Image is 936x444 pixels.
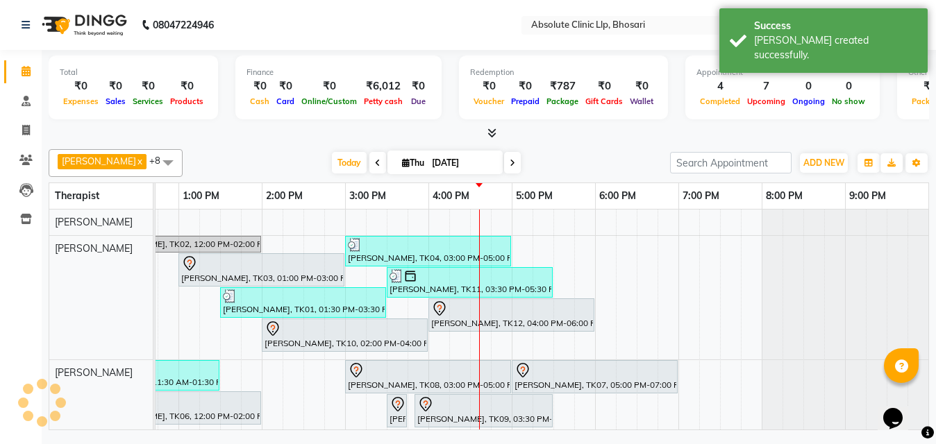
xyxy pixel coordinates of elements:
[273,78,298,94] div: ₹0
[508,96,543,106] span: Prepaid
[626,96,657,106] span: Wallet
[508,78,543,94] div: ₹0
[149,155,171,166] span: +8
[512,186,556,206] a: 5:00 PM
[429,186,473,206] a: 4:00 PM
[800,153,848,173] button: ADD NEW
[97,393,260,422] div: [PERSON_NAME], TK06, 12:00 PM-02:00 PM, Skin Treatment - Hydra Facial
[416,396,551,425] div: [PERSON_NAME], TK09, 03:30 PM-05:30 PM, DERMA PEN4
[626,78,657,94] div: ₹0
[62,155,136,166] span: [PERSON_NAME]
[102,96,129,106] span: Sales
[346,238,510,264] div: [PERSON_NAME], TK04, 03:00 PM-05:00 PM, Skin Treatment - Peel(Face)
[129,78,167,94] div: ₹0
[97,238,260,250] div: [PERSON_NAME], TK02, 12:00 PM-02:00 PM, Skin Treatment - Hydra Facial
[102,78,129,94] div: ₹0
[696,67,869,78] div: Appointment
[129,96,167,106] span: Services
[762,186,806,206] a: 8:00 PM
[180,255,343,284] div: [PERSON_NAME], TK03, 01:00 PM-03:00 PM, Skin Treatment - Ipl Laser
[470,96,508,106] span: Voucher
[55,242,133,255] span: [PERSON_NAME]
[596,186,640,206] a: 6:00 PM
[878,388,922,430] iframe: chat widget
[298,78,360,94] div: ₹0
[428,153,497,173] input: 2025-09-04
[273,96,298,106] span: Card
[582,78,626,94] div: ₹0
[153,6,214,44] b: 08047224946
[406,78,431,94] div: ₹0
[55,189,99,202] span: Therapist
[744,78,789,94] div: 7
[543,78,582,94] div: ₹787
[262,186,306,206] a: 2:00 PM
[332,152,367,173] span: Today
[346,362,510,391] div: [PERSON_NAME], TK08, 03:00 PM-05:00 PM, Laser Hair Reduction Treatment - Upper Lips
[388,396,406,425] div: [PERSON_NAME], TK09, 03:30 PM-05:30 PM, DERMA PEN4
[754,19,917,33] div: Success
[298,96,360,106] span: Online/Custom
[430,300,593,330] div: [PERSON_NAME], TK12, 04:00 PM-06:00 PM, Hair Treatment - Hair Matrix
[543,96,582,106] span: Package
[470,67,657,78] div: Redemption
[388,269,551,296] div: [PERSON_NAME], TK11, 03:30 PM-05:30 PM, Skin Treatment - Peel(Face)
[754,33,917,62] div: Bill created successfully.
[828,78,869,94] div: 0
[60,96,102,106] span: Expenses
[670,152,792,173] input: Search Appointment
[744,96,789,106] span: Upcoming
[828,96,869,106] span: No show
[60,67,207,78] div: Total
[246,67,431,78] div: Finance
[167,78,207,94] div: ₹0
[803,157,844,168] span: ADD NEW
[55,216,133,228] span: [PERSON_NAME]
[513,362,676,391] div: [PERSON_NAME], TK07, 05:00 PM-07:00 PM, Skin Treatment - Peel(Face)
[582,96,626,106] span: Gift Cards
[55,366,133,379] span: [PERSON_NAME]
[360,96,406,106] span: Petty cash
[679,186,723,206] a: 7:00 PM
[696,96,744,106] span: Completed
[222,289,385,316] div: [PERSON_NAME], TK01, 01:30 PM-03:30 PM, Laser Hair Reduction Treatment - Side Lock
[408,96,429,106] span: Due
[35,6,131,44] img: logo
[136,155,142,166] a: x
[179,186,223,206] a: 1:00 PM
[789,96,828,106] span: Ongoing
[346,186,390,206] a: 3:00 PM
[399,157,428,168] span: Thu
[263,321,426,350] div: [PERSON_NAME], TK10, 02:00 PM-04:00 PM, Hair Treatment - Hair Prp
[470,78,508,94] div: ₹0
[167,96,207,106] span: Products
[246,78,273,94] div: ₹0
[696,78,744,94] div: 4
[246,96,273,106] span: Cash
[60,78,102,94] div: ₹0
[789,78,828,94] div: 0
[360,78,406,94] div: ₹6,012
[846,186,889,206] a: 9:00 PM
